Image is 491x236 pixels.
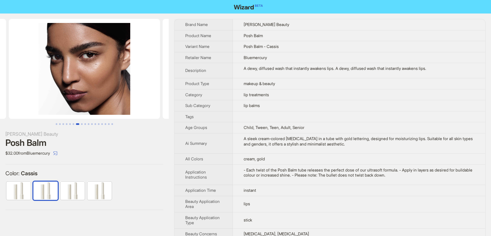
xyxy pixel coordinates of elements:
img: Fleur [87,182,112,200]
span: Age Groups [185,125,207,130]
button: Go to slide 15 [105,123,106,125]
span: Cassis [21,170,37,177]
span: Posh Balm - Cassis [244,44,279,49]
span: Retailer Name [185,55,211,60]
button: Go to slide 1 [56,123,57,125]
button: Go to slide 9 [84,123,86,125]
span: Description [185,68,206,73]
button: Go to slide 3 [62,123,64,125]
span: stick [244,217,252,222]
div: - Each twist of the Posh Balm tube releases the perfect dose of our ultrasoft formula. - Apply in... [244,167,474,178]
button: Go to slide 6 [73,123,74,125]
span: Bluemercury [244,55,267,60]
label: available [6,181,31,199]
button: Go to slide 17 [111,123,113,125]
img: Colette [60,182,85,200]
label: available [87,181,112,199]
span: select [53,151,57,155]
button: Go to slide 16 [108,123,110,125]
label: available [33,181,58,199]
button: Go to slide 5 [69,123,71,125]
button: Go to slide 8 [81,123,83,125]
span: All Colors [185,156,203,161]
span: Brand Name [185,22,208,27]
button: Go to slide 7 [76,123,79,125]
span: Posh Balm [244,33,263,38]
span: makeup & beauty [244,81,275,86]
span: Sub Category [185,103,210,108]
span: lip balms [244,103,260,108]
span: Product Name [185,33,211,38]
div: A sleek cream-colored lip balm in a tube with gold lettering, designed for moisturizing lips. Sui... [244,136,474,147]
button: Go to slide 14 [101,123,103,125]
span: Application Time [185,188,216,193]
div: A dewy, diffused wash that instantly awakens lips. A dewy, diffused wash that instantly awakens l... [244,66,474,71]
img: Posh Balm Posh Balm - Cassis image 8 [163,19,314,119]
button: Go to slide 10 [88,123,89,125]
span: Beauty Application Area [185,199,220,209]
img: Glacé [6,182,31,200]
span: instant [244,188,256,193]
span: [PERSON_NAME] Beauty [244,22,289,27]
button: Go to slide 13 [98,123,100,125]
span: lip treatments [244,92,269,97]
span: Application Instructions [185,169,207,180]
img: Cassis [33,182,58,200]
button: Go to slide 2 [59,123,61,125]
span: Variant Name [185,44,210,49]
span: Category [185,92,202,97]
span: lips [244,201,250,206]
label: available [60,181,85,199]
span: Tags [185,114,194,119]
div: $32.00 from Bluemercury [5,148,163,159]
button: Go to slide 12 [94,123,96,125]
span: Product Type [185,81,209,86]
span: Beauty Application Type [185,215,220,226]
div: [PERSON_NAME] Beauty [5,130,163,138]
span: Child, Tween, Teen, Adult, Senior [244,125,304,130]
span: cream, gold [244,156,265,161]
span: Color : [5,170,21,177]
span: Ai Summary [185,141,207,146]
button: Go to slide 11 [91,123,93,125]
button: Go to slide 4 [66,123,67,125]
div: Posh Balm [5,138,163,148]
img: Posh Balm Posh Balm - Cassis image 7 [9,19,160,119]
